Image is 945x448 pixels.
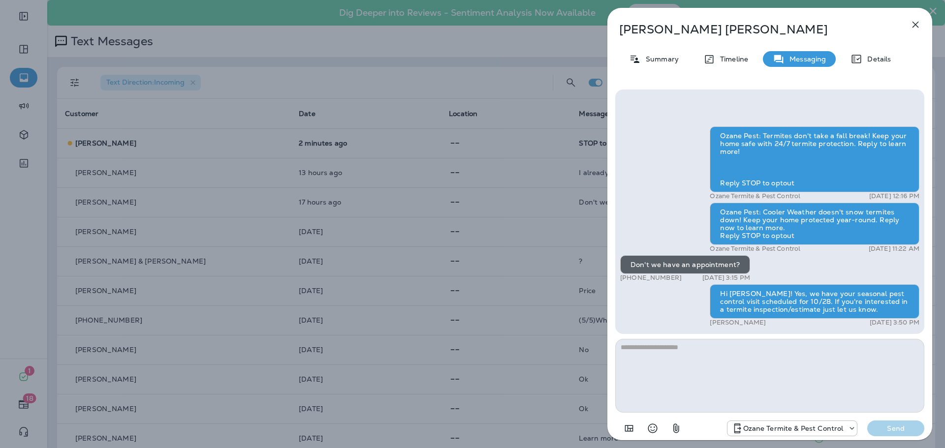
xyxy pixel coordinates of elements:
div: Hi [PERSON_NAME]! Yes, we have your seasonal pest control visit scheduled for 10/28. If you're in... [710,284,919,319]
p: Ozane Termite & Pest Control [710,192,800,200]
div: Ozane Pest: Cooler Weather doesn't snow termites down! Keep your home protected year-round. Reply... [710,203,919,245]
div: Ozane Pest: Termites don't take a fall break! Keep your home safe with 24/7 termite protection. R... [710,126,919,192]
p: [DATE] 11:22 AM [869,245,919,253]
p: [DATE] 12:16 PM [869,192,919,200]
p: Timeline [715,55,748,63]
p: Messaging [785,55,826,63]
button: Select an emoji [643,418,662,438]
p: Summary [641,55,679,63]
p: [PERSON_NAME] [PERSON_NAME] [619,23,888,36]
button: Add in a premade template [619,418,639,438]
p: Details [862,55,891,63]
p: [DATE] 3:15 PM [702,274,750,282]
p: [PHONE_NUMBER] [620,274,682,282]
p: Ozane Termite & Pest Control [743,424,844,432]
div: +1 (732) 702-5770 [727,422,857,434]
p: [DATE] 3:50 PM [870,319,919,327]
p: Ozane Termite & Pest Control [710,245,800,253]
p: [PERSON_NAME] [710,319,766,327]
div: Don't we have an appointment? [620,255,750,274]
